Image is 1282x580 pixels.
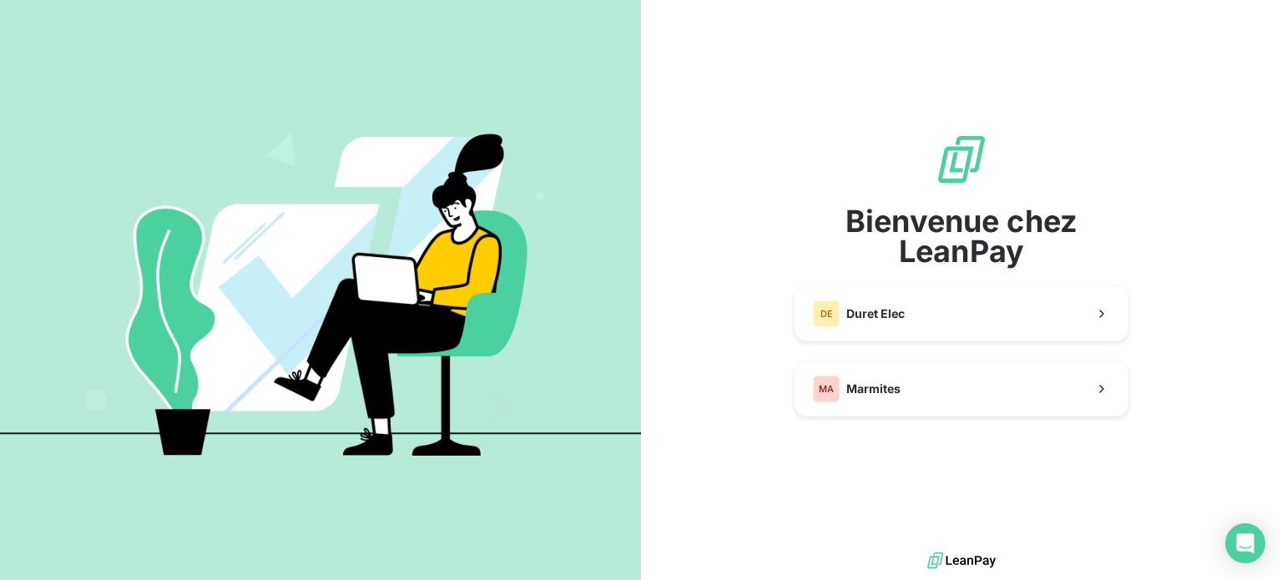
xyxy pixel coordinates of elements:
[927,548,996,573] img: logo
[813,300,840,327] div: DE
[935,133,988,186] img: logo sigle
[846,305,905,322] span: Duret Elec
[813,376,840,402] div: MA
[795,286,1128,341] button: DEDuret Elec
[795,206,1128,266] span: Bienvenue chez LeanPay
[846,381,901,397] span: Marmites
[795,361,1128,416] button: MAMarmites
[1225,523,1265,563] div: Open Intercom Messenger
